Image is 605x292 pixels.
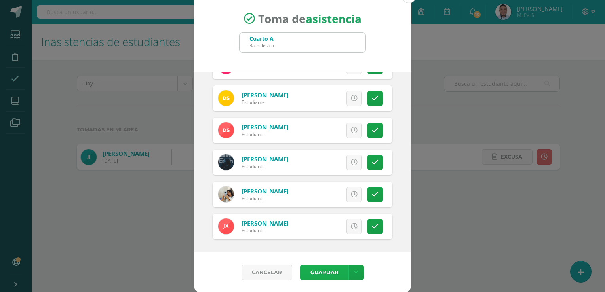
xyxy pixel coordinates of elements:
span: Toma de [258,11,361,26]
img: aae9b097b3358cd558bc5d2f4fdbf07b.png [218,186,234,202]
div: Bachillerato [249,42,274,48]
a: [PERSON_NAME] [242,123,289,131]
img: 230c2d8ecf889e2b99cea4e21d213bf2.png [218,90,234,106]
a: [PERSON_NAME] [242,187,289,195]
span: Excusa [309,187,331,202]
button: Guardar [300,265,348,280]
input: Busca un grado o sección aquí... [240,33,365,52]
a: Cancelar [242,265,292,280]
div: Estudiante [242,195,289,202]
span: Excusa [309,123,331,138]
span: Excusa [309,219,331,234]
strong: asistencia [306,11,361,26]
div: Estudiante [242,131,289,138]
a: [PERSON_NAME] [242,219,289,227]
div: Estudiante [242,99,289,106]
a: [PERSON_NAME] [242,155,289,163]
span: Excusa [309,91,331,106]
img: ad9c4ef81b83d531141f9ee02c03e4c7.png [218,154,234,170]
span: Excusa [309,155,331,170]
img: d23f273c2140af839f352646cfac8c92.png [218,122,234,138]
div: Estudiante [242,163,289,170]
div: Estudiante [242,227,289,234]
div: Cuarto A [249,35,274,42]
a: [PERSON_NAME] [242,91,289,99]
img: 2b892e6ef4134eca3c6fd7181dd7e50b.png [218,218,234,234]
